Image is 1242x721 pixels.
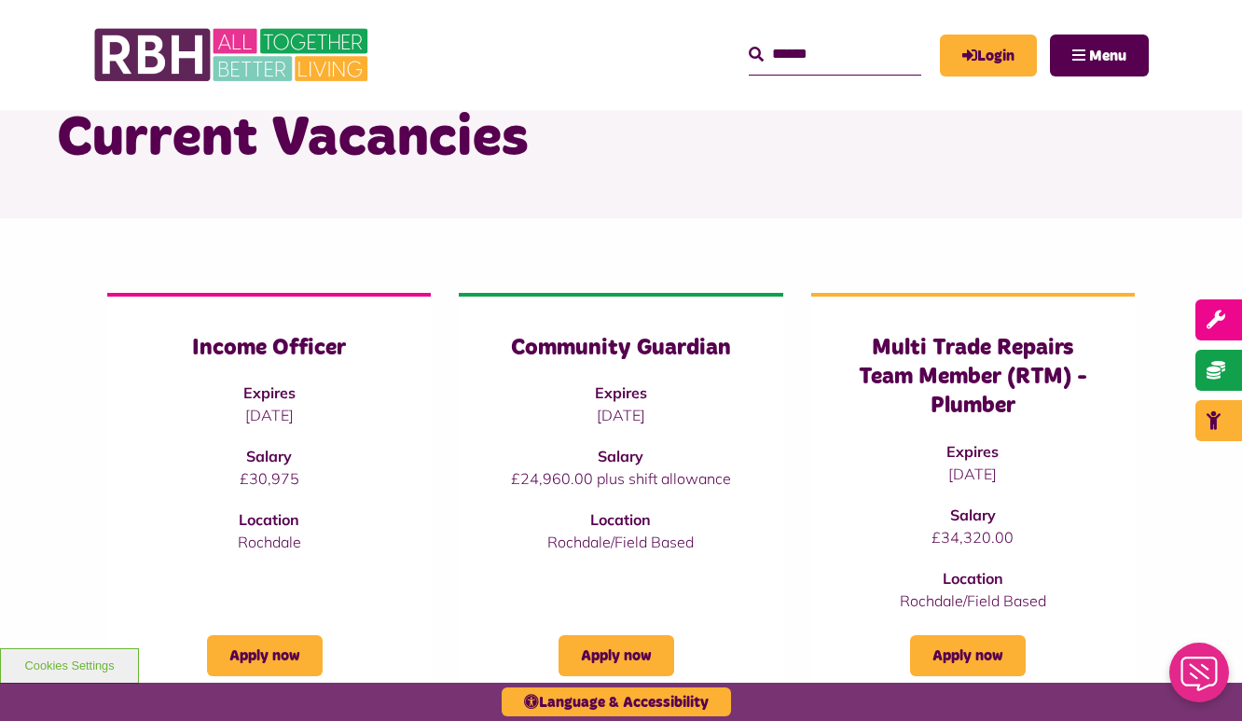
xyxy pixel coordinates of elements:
[207,635,323,676] a: Apply now
[496,334,745,363] h3: Community Guardian
[1050,35,1149,76] button: Navigation
[502,687,731,716] button: Language & Accessibility
[595,383,647,402] strong: Expires
[496,404,745,426] p: [DATE]
[946,442,999,461] strong: Expires
[910,635,1026,676] a: Apply now
[145,404,393,426] p: [DATE]
[246,447,292,465] strong: Salary
[559,635,674,676] a: Apply now
[145,531,393,553] p: Rochdale
[849,526,1097,548] p: £34,320.00
[145,467,393,490] p: £30,975
[496,531,745,553] p: Rochdale/Field Based
[598,447,643,465] strong: Salary
[239,510,299,529] strong: Location
[57,103,1185,175] h1: Current Vacancies
[590,510,651,529] strong: Location
[93,19,373,91] img: RBH
[849,463,1097,485] p: [DATE]
[145,334,393,363] h3: Income Officer
[950,506,996,524] strong: Salary
[849,334,1097,422] h3: Multi Trade Repairs Team Member (RTM) - Plumber
[943,569,1003,588] strong: Location
[243,383,296,402] strong: Expires
[1089,49,1126,63] span: Menu
[496,467,745,490] p: £24,960.00 plus shift allowance
[849,589,1097,612] p: Rochdale/Field Based
[749,35,921,75] input: Search
[940,35,1037,76] a: MyRBH
[1158,637,1242,721] iframe: Netcall Web Assistant for live chat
